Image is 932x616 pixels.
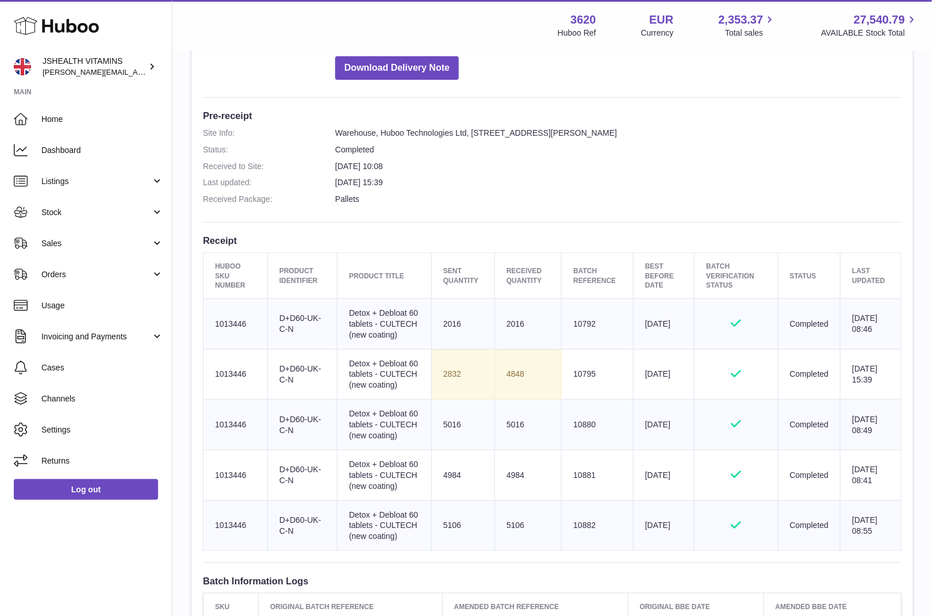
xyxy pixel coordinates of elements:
dd: [DATE] 15:39 [335,177,902,188]
span: Home [41,114,163,125]
td: 4984 [494,450,561,500]
td: Detox + Debloat 60 tablets - CULTECH (new coating) [337,349,432,400]
span: Dashboard [41,145,163,156]
td: D+D60-UK-C-N [267,299,337,349]
td: Completed [778,400,841,450]
td: 10881 [562,450,634,500]
dd: Warehouse, Huboo Technologies Ltd, [STREET_ADDRESS][PERSON_NAME] [335,128,902,139]
th: Product Identifier [267,253,337,299]
th: Batch Reference [562,253,634,299]
td: [DATE] [634,299,695,349]
td: Detox + Debloat 60 tablets - CULTECH (new coating) [337,299,432,349]
dd: Pallets [335,194,902,205]
td: D+D60-UK-C-N [267,349,337,400]
dt: Status: [203,144,335,155]
dt: Received Package: [203,194,335,205]
span: Sales [41,238,151,249]
strong: EUR [649,12,673,28]
td: Completed [778,299,841,349]
div: Currency [641,28,674,39]
td: 5106 [494,500,561,551]
td: D+D60-UK-C-N [267,400,337,450]
td: [DATE] 15:39 [841,349,902,400]
div: Huboo Ref [558,28,596,39]
th: Batch Verification Status [695,253,778,299]
td: 10880 [562,400,634,450]
dd: [DATE] 10:08 [335,161,902,172]
span: Stock [41,207,151,218]
td: D+D60-UK-C-N [267,450,337,500]
td: [DATE] [634,400,695,450]
img: francesca@jshealthvitamins.com [14,58,31,75]
span: Usage [41,300,163,311]
span: 27,540.79 [854,12,905,28]
span: Invoicing and Payments [41,331,151,342]
td: [DATE] [634,500,695,551]
h3: Batch Information Logs [203,575,902,587]
th: Product title [337,253,432,299]
span: Returns [41,456,163,466]
td: 1013446 [204,400,268,450]
td: [DATE] [634,349,695,400]
td: [DATE] 08:55 [841,500,902,551]
td: 2832 [431,349,494,400]
td: 2016 [431,299,494,349]
td: 5016 [494,400,561,450]
span: Settings [41,424,163,435]
th: Last updated [841,253,902,299]
dt: Received to Site: [203,161,335,172]
td: [DATE] 08:49 [841,400,902,450]
td: Detox + Debloat 60 tablets - CULTECH (new coating) [337,400,432,450]
dt: Site Info: [203,128,335,139]
td: 1013446 [204,450,268,500]
span: [PERSON_NAME][EMAIL_ADDRESS][DOMAIN_NAME] [43,67,231,76]
td: 10882 [562,500,634,551]
a: 2,353.37 Total sales [719,12,777,39]
span: Listings [41,176,151,187]
strong: 3620 [570,12,596,28]
button: Download Delivery Note [335,56,459,80]
dt: Last updated: [203,177,335,188]
td: Completed [778,349,841,400]
td: Completed [778,450,841,500]
span: AVAILABLE Stock Total [821,28,918,39]
td: [DATE] [634,450,695,500]
td: [DATE] 08:46 [841,299,902,349]
th: Best Before Date [634,253,695,299]
td: 1013446 [204,500,268,551]
span: 2,353.37 [719,12,764,28]
div: JSHEALTH VITAMINS [43,56,146,78]
td: 10795 [562,349,634,400]
span: Channels [41,393,163,404]
td: 5106 [431,500,494,551]
th: Status [778,253,841,299]
th: Received Quantity [494,253,561,299]
td: 5016 [431,400,494,450]
td: Detox + Debloat 60 tablets - CULTECH (new coating) [337,500,432,551]
td: 4848 [494,349,561,400]
a: Log out [14,479,158,500]
th: Huboo SKU Number [204,253,268,299]
td: D+D60-UK-C-N [267,500,337,551]
span: Orders [41,269,151,280]
td: 1013446 [204,299,268,349]
span: Cases [41,362,163,373]
td: 2016 [494,299,561,349]
td: 1013446 [204,349,268,400]
h3: Pre-receipt [203,109,902,122]
th: Sent Quantity [431,253,494,299]
h3: Receipt [203,234,902,247]
td: 10792 [562,299,634,349]
td: Detox + Debloat 60 tablets - CULTECH (new coating) [337,450,432,500]
a: 27,540.79 AVAILABLE Stock Total [821,12,918,39]
td: 4984 [431,450,494,500]
td: [DATE] 08:41 [841,450,902,500]
td: Completed [778,500,841,551]
span: Total sales [725,28,776,39]
dd: Completed [335,144,902,155]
